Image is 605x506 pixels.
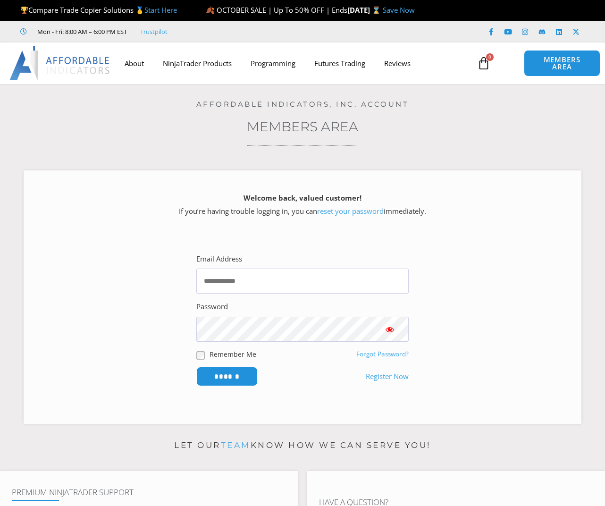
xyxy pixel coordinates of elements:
[196,100,409,109] a: Affordable Indicators, Inc. Account
[534,56,590,70] span: MEMBERS AREA
[140,26,168,37] a: Trustpilot
[115,52,472,74] nav: Menu
[305,52,375,74] a: Futures Trading
[210,349,256,359] label: Remember Me
[206,5,347,15] span: 🍂 OCTOBER SALE | Up To 50% OFF | Ends
[9,46,111,80] img: LogoAI | Affordable Indicators – NinjaTrader
[317,206,384,216] a: reset your password
[366,370,409,383] a: Register Now
[463,50,504,77] a: 0
[196,300,228,313] label: Password
[241,52,305,74] a: Programming
[153,52,241,74] a: NinjaTrader Products
[524,50,600,76] a: MEMBERS AREA
[12,488,286,497] h4: Premium NinjaTrader Support
[371,317,409,342] button: Show password
[486,53,494,61] span: 0
[144,5,177,15] a: Start Here
[221,440,251,450] a: team
[20,5,177,15] span: Compare Trade Copier Solutions 🥇
[247,118,358,135] a: Members Area
[196,253,242,266] label: Email Address
[40,192,565,218] p: If you’re having trouble logging in, you can immediately.
[115,52,153,74] a: About
[383,5,415,15] a: Save Now
[356,350,409,358] a: Forgot Password?
[347,5,383,15] strong: [DATE] ⌛
[21,7,28,14] img: 🏆
[375,52,420,74] a: Reviews
[244,193,361,202] strong: Welcome back, valued customer!
[35,26,127,37] span: Mon - Fri: 8:00 AM – 6:00 PM EST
